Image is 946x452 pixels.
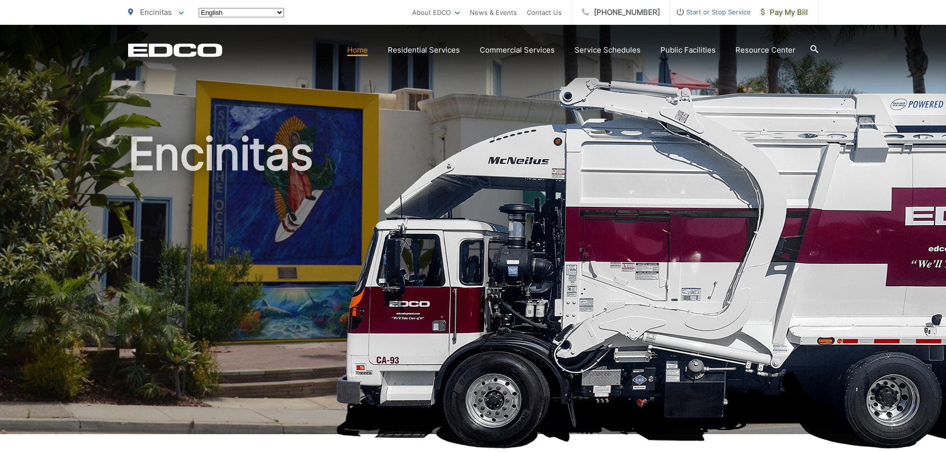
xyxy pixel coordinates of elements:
[761,6,808,18] span: Pay My Bill
[527,6,562,18] a: Contact Us
[128,129,818,443] h1: Encinitas
[199,8,284,17] select: Select a language
[575,44,641,56] a: Service Schedules
[470,6,517,18] a: News & Events
[735,44,796,56] a: Resource Center
[660,44,716,56] a: Public Facilities
[388,44,460,56] a: Residential Services
[412,6,460,18] a: About EDCO
[347,44,368,56] a: Home
[480,44,555,56] a: Commercial Services
[128,43,222,57] a: EDCD logo. Return to the homepage.
[140,7,172,17] span: Encinitas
